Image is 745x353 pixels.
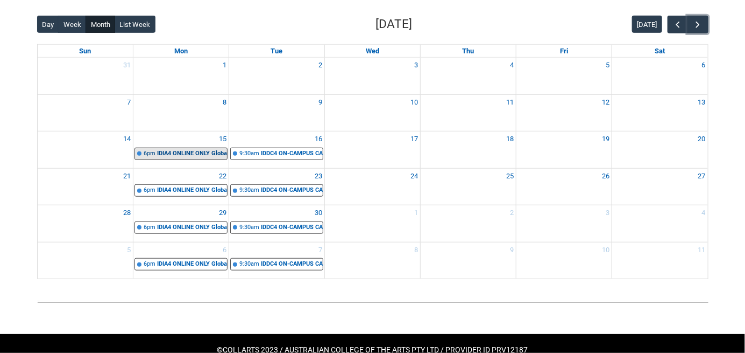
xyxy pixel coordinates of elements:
[229,205,325,243] td: Go to September 30, 2025
[229,58,325,94] td: Go to September 2, 2025
[313,131,324,147] a: Go to September 16, 2025
[412,243,420,258] a: Go to October 8, 2025
[325,94,421,131] td: Go to September 10, 2025
[157,223,227,232] div: IDIA4 ONLINE ONLY Global Industry and Careers STAGE 4 | Online | [PERSON_NAME]
[37,16,59,33] button: Day
[229,131,325,169] td: Go to September 16, 2025
[325,58,421,94] td: Go to September 3, 2025
[38,94,133,131] td: Go to September 7, 2025
[421,242,516,279] td: Go to October 9, 2025
[612,205,708,243] td: Go to October 4, 2025
[504,131,516,147] a: Go to September 18, 2025
[412,205,420,220] a: Go to October 1, 2025
[125,95,133,110] a: Go to September 7, 2025
[121,58,133,73] a: Go to August 31, 2025
[261,149,323,158] div: IDDC4 ON-CAMPUS CAD 2 Stage 4 | Studio 9 ([PERSON_NAME][GEOGRAPHIC_DATA]) (capacity x20ppl) | [PE...
[217,131,229,147] a: Go to September 15, 2025
[508,58,516,73] a: Go to September 4, 2025
[86,16,115,33] button: Month
[604,205,612,220] a: Go to October 3, 2025
[516,131,612,169] td: Go to September 19, 2025
[221,243,229,258] a: Go to October 6, 2025
[632,16,662,33] button: [DATE]
[239,260,259,269] div: 9:30am
[375,15,412,33] h2: [DATE]
[421,58,516,94] td: Go to September 4, 2025
[364,45,381,58] a: Wednesday
[217,169,229,184] a: Go to September 22, 2025
[600,169,612,184] a: Go to September 26, 2025
[516,242,612,279] td: Go to October 10, 2025
[696,243,708,258] a: Go to October 11, 2025
[144,260,155,269] div: 6pm
[612,168,708,205] td: Go to September 27, 2025
[325,131,421,169] td: Go to September 17, 2025
[600,243,612,258] a: Go to October 10, 2025
[121,131,133,147] a: Go to September 14, 2025
[612,242,708,279] td: Go to October 11, 2025
[121,205,133,220] a: Go to September 28, 2025
[133,58,229,94] td: Go to September 1, 2025
[700,58,708,73] a: Go to September 6, 2025
[516,168,612,205] td: Go to September 26, 2025
[604,58,612,73] a: Go to September 5, 2025
[421,94,516,131] td: Go to September 11, 2025
[612,131,708,169] td: Go to September 20, 2025
[408,169,420,184] a: Go to September 24, 2025
[217,205,229,220] a: Go to September 29, 2025
[239,149,259,158] div: 9:30am
[133,131,229,169] td: Go to September 15, 2025
[38,131,133,169] td: Go to September 14, 2025
[408,95,420,110] a: Go to September 10, 2025
[77,45,93,58] a: Sunday
[612,94,708,131] td: Go to September 13, 2025
[37,296,708,308] img: REDU_GREY_LINE
[652,45,667,58] a: Saturday
[157,186,227,195] div: IDIA4 ONLINE ONLY Global Industry and Careers STAGE 4 | Online | [PERSON_NAME]
[421,131,516,169] td: Go to September 18, 2025
[504,169,516,184] a: Go to September 25, 2025
[412,58,420,73] a: Go to September 3, 2025
[38,58,133,94] td: Go to August 31, 2025
[133,242,229,279] td: Go to October 6, 2025
[516,205,612,243] td: Go to October 3, 2025
[421,205,516,243] td: Go to October 2, 2025
[325,242,421,279] td: Go to October 8, 2025
[229,242,325,279] td: Go to October 7, 2025
[269,45,285,58] a: Tuesday
[133,94,229,131] td: Go to September 8, 2025
[325,205,421,243] td: Go to October 1, 2025
[58,16,86,33] button: Week
[38,242,133,279] td: Go to October 5, 2025
[144,186,155,195] div: 6pm
[504,95,516,110] a: Go to September 11, 2025
[157,260,227,269] div: IDIA4 ONLINE ONLY Global Industry and Careers STAGE 4 | Online | [PERSON_NAME]
[668,16,688,33] button: Previous Month
[316,243,324,258] a: Go to October 7, 2025
[508,205,516,220] a: Go to October 2, 2025
[516,58,612,94] td: Go to September 5, 2025
[325,168,421,205] td: Go to September 24, 2025
[239,186,259,195] div: 9:30am
[700,205,708,220] a: Go to October 4, 2025
[172,45,190,58] a: Monday
[157,149,227,158] div: IDIA4 ONLINE ONLY Global Industry and Careers STAGE 4 | Online | [PERSON_NAME]
[221,95,229,110] a: Go to September 8, 2025
[516,94,612,131] td: Go to September 12, 2025
[687,16,708,33] button: Next Month
[125,243,133,258] a: Go to October 5, 2025
[460,45,477,58] a: Thursday
[261,260,323,269] div: IDDC4 ON-CAMPUS CAD 2 Stage 4 | Studio 9 ([PERSON_NAME][GEOGRAPHIC_DATA]) (capacity x20ppl) | [PE...
[261,186,323,195] div: IDDC4 ON-CAMPUS CAD 2 Stage 4 | Studio 9 ([PERSON_NAME][GEOGRAPHIC_DATA]) (capacity x20ppl) | [PE...
[612,58,708,94] td: Go to September 6, 2025
[144,223,155,232] div: 6pm
[221,58,229,73] a: Go to September 1, 2025
[313,169,324,184] a: Go to September 23, 2025
[600,95,612,110] a: Go to September 12, 2025
[316,58,324,73] a: Go to September 2, 2025
[696,169,708,184] a: Go to September 27, 2025
[121,169,133,184] a: Go to September 21, 2025
[261,223,323,232] div: IDDC4 ON-CAMPUS CAD 2 Stage 4 | Studio 9 ([PERSON_NAME][GEOGRAPHIC_DATA]) (capacity x20ppl) | [PE...
[696,131,708,147] a: Go to September 20, 2025
[313,205,324,220] a: Go to September 30, 2025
